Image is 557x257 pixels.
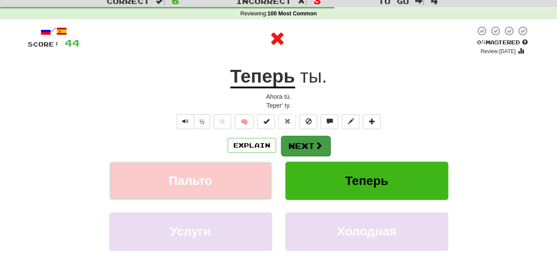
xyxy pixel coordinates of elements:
[28,92,530,101] div: Ahora tú.
[109,162,272,200] button: Пальто
[475,39,530,47] div: Mastered
[257,114,275,129] button: Set this sentence to 100% Mastered (alt+m)
[28,101,530,110] div: Teper' ty.
[477,39,486,46] span: 0 %
[235,114,254,129] button: 🧠
[170,224,211,238] span: Услуги
[295,66,327,87] span: .
[214,114,231,129] button: Favorite sentence (alt+f)
[267,11,317,17] strong: 100 Most Common
[28,40,59,48] span: Score:
[281,136,330,156] button: Next
[480,48,516,54] small: Review: [DATE]
[300,66,321,87] span: ты
[175,114,210,129] div: Text-to-speech controls
[169,174,212,188] span: Пальто
[228,138,276,153] button: Explain
[285,162,448,200] button: Теперь
[109,212,272,250] button: Услуги
[321,114,338,129] button: Discuss sentence (alt+u)
[177,114,194,129] button: Play sentence audio (ctl+space)
[285,212,448,250] button: Холодная
[230,66,295,88] u: Теперь
[194,114,210,129] button: ½
[299,114,317,129] button: Ignore sentence (alt+i)
[337,224,396,238] span: Холодная
[65,37,80,48] span: 44
[345,174,388,188] span: Теперь
[28,25,80,36] div: /
[342,114,359,129] button: Edit sentence (alt+d)
[363,114,380,129] button: Add to collection (alt+a)
[278,114,296,129] button: Reset to 0% Mastered (alt+r)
